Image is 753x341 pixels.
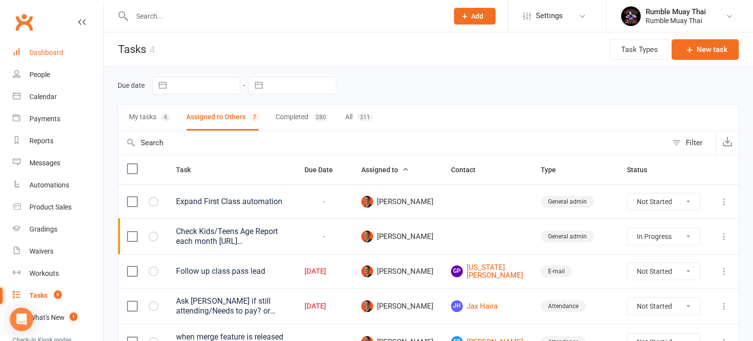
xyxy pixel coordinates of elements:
[118,81,145,89] label: Due date
[621,6,641,26] img: thumb_image1688088946.png
[29,137,53,145] div: Reports
[304,166,344,174] span: Due Date
[646,16,706,25] div: Rumble Muay Thai
[304,302,344,311] div: [DATE]
[13,262,103,285] a: Workouts
[13,86,103,108] a: Calendar
[361,265,373,277] img: Melina Yung
[471,12,483,20] span: Add
[12,10,36,34] a: Clubworx
[361,196,433,208] span: [PERSON_NAME]
[451,166,486,174] span: Contact
[304,164,344,176] button: Due Date
[29,225,57,233] div: Gradings
[29,314,65,321] div: What's New
[686,137,703,149] div: Filter
[186,105,259,131] button: Assigned to Others7
[104,32,155,66] h1: Tasks
[541,166,567,174] span: Type
[13,196,103,218] a: Product Sales
[54,290,62,299] span: 9
[176,266,287,276] div: Follow up class pass lead
[541,265,572,277] div: E-mail
[361,265,433,277] span: [PERSON_NAME]
[150,44,155,55] div: 4
[451,265,463,277] span: GP
[13,130,103,152] a: Reports
[29,291,48,299] div: Tasks
[451,300,463,312] span: JH
[361,164,409,176] button: Assigned to
[176,227,287,246] div: Check Kids/Teens Age Report each month [URL][DOMAIN_NAME]
[13,240,103,262] a: Waivers
[627,164,658,176] button: Status
[13,64,103,86] a: People
[361,231,433,242] span: [PERSON_NAME]
[451,300,523,312] a: JHJax Haira
[13,108,103,130] a: Payments
[29,247,53,255] div: Waivers
[29,115,60,123] div: Payments
[304,267,344,276] div: [DATE]
[541,300,586,312] div: Attendance
[13,174,103,196] a: Automations
[176,166,201,174] span: Task
[161,113,170,122] div: 4
[276,105,328,131] button: Completed280
[29,49,63,56] div: Dashboard
[451,164,486,176] button: Contact
[361,196,373,208] img: Melina Yung
[129,9,441,23] input: Search...
[29,269,59,277] div: Workouts
[10,308,33,331] div: Open Intercom Messenger
[361,300,433,312] span: [PERSON_NAME]
[29,71,50,79] div: People
[13,42,103,64] a: Dashboard
[541,164,567,176] button: Type
[541,196,594,208] div: General admin
[304,233,344,241] div: -
[646,7,706,16] div: Rumble Muay Thai
[13,285,103,307] a: Tasks 9
[129,105,170,131] button: My tasks4
[361,166,409,174] span: Assigned to
[672,39,739,60] button: New task
[361,300,373,312] img: Melina Yung
[29,159,60,167] div: Messages
[313,113,328,122] div: 280
[627,166,658,174] span: Status
[357,113,373,122] div: 311
[13,218,103,240] a: Gradings
[176,164,201,176] button: Task
[451,263,523,280] a: GP[US_STATE][PERSON_NAME]
[345,105,373,131] button: All311
[667,131,716,155] button: Filter
[176,296,287,316] div: Ask [PERSON_NAME] if still attending/Needs to pay? or Cancel as hasn't attended for 20+ days
[251,113,259,122] div: 7
[29,203,72,211] div: Product Sales
[13,152,103,174] a: Messages
[29,93,57,101] div: Calendar
[454,8,496,25] button: Add
[13,307,103,329] a: What's New1
[176,197,287,207] div: Expand First Class automation
[541,231,594,242] div: General admin
[536,5,563,27] span: Settings
[29,181,69,189] div: Automations
[70,313,77,321] span: 1
[610,39,669,60] button: Task Types
[118,131,667,155] input: Search
[361,231,373,242] img: Melina Yung
[304,198,344,206] div: -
